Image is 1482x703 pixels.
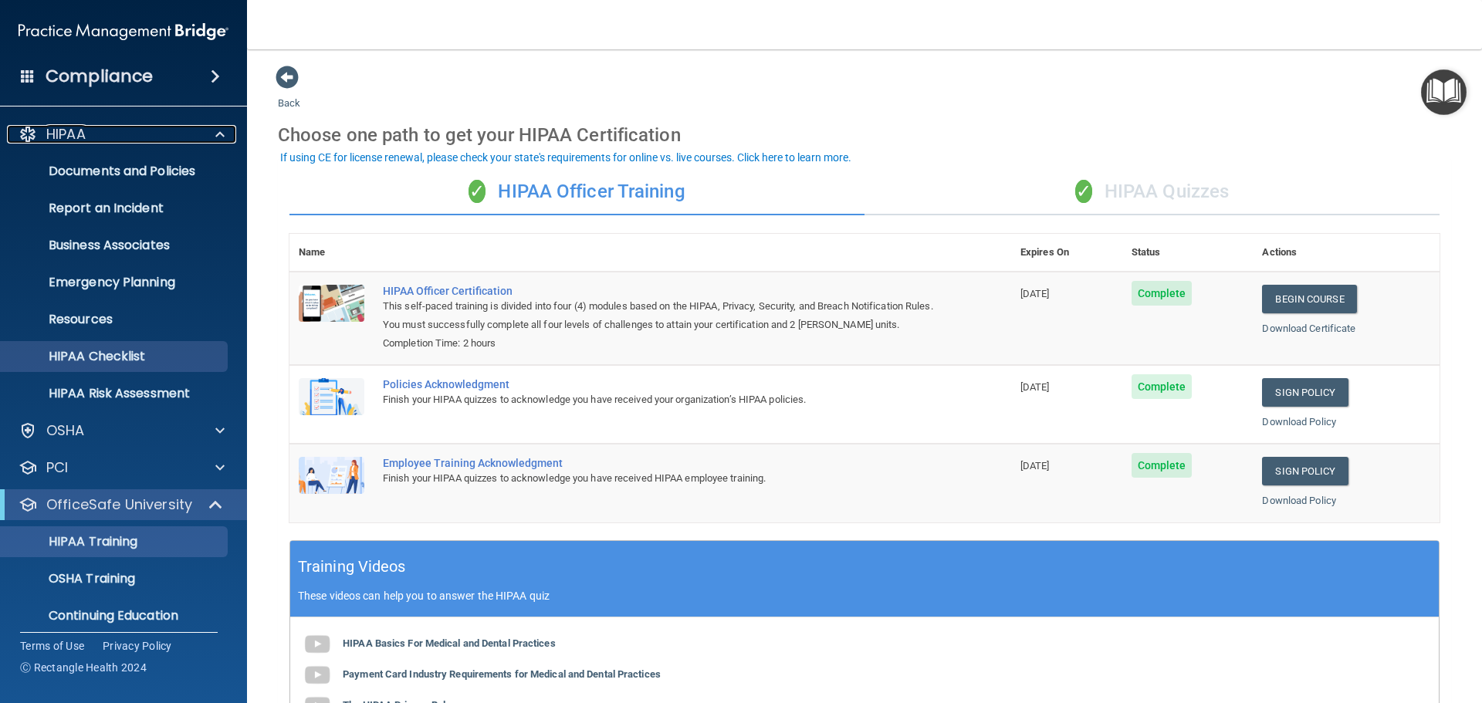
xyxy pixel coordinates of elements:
[20,660,147,675] span: Ⓒ Rectangle Health 2024
[19,421,225,440] a: OSHA
[20,638,84,654] a: Terms of Use
[1011,234,1122,272] th: Expires On
[1253,234,1440,272] th: Actions
[1132,281,1193,306] span: Complete
[103,638,172,654] a: Privacy Policy
[19,458,225,477] a: PCI
[1262,285,1356,313] a: Begin Course
[289,169,864,215] div: HIPAA Officer Training
[19,495,224,514] a: OfficeSafe University
[10,571,135,586] p: OSHA Training
[278,113,1451,157] div: Choose one path to get your HIPAA Certification
[10,201,221,216] p: Report an Incident
[46,125,86,144] p: HIPAA
[46,458,68,477] p: PCI
[278,150,854,165] button: If using CE for license renewal, please check your state's requirements for online vs. live cours...
[383,390,934,409] div: Finish your HIPAA quizzes to acknowledge you have received your organization’s HIPAA policies.
[298,553,406,580] h5: Training Videos
[383,297,934,334] div: This self-paced training is divided into four (4) modules based on the HIPAA, Privacy, Security, ...
[19,16,228,47] img: PMB logo
[10,534,137,549] p: HIPAA Training
[343,637,556,649] b: HIPAA Basics For Medical and Dental Practices
[469,180,486,203] span: ✓
[10,238,221,253] p: Business Associates
[1262,378,1348,407] a: Sign Policy
[10,608,221,624] p: Continuing Education
[1132,374,1193,399] span: Complete
[1075,180,1092,203] span: ✓
[10,275,221,290] p: Emergency Planning
[1215,593,1463,655] iframe: Drift Widget Chat Controller
[10,312,221,327] p: Resources
[278,79,300,109] a: Back
[280,152,851,163] div: If using CE for license renewal, please check your state's requirements for online vs. live cours...
[46,66,153,87] h4: Compliance
[10,386,221,401] p: HIPAA Risk Assessment
[1020,288,1050,299] span: [DATE]
[1262,495,1336,506] a: Download Policy
[1262,323,1355,334] a: Download Certificate
[19,125,225,144] a: HIPAA
[343,668,661,680] b: Payment Card Industry Requirements for Medical and Dental Practices
[383,334,934,353] div: Completion Time: 2 hours
[46,421,85,440] p: OSHA
[1020,460,1050,471] span: [DATE]
[1122,234,1254,272] th: Status
[1132,453,1193,478] span: Complete
[864,169,1440,215] div: HIPAA Quizzes
[1262,416,1336,428] a: Download Policy
[302,629,333,660] img: gray_youtube_icon.38fcd6cc.png
[1262,457,1348,485] a: Sign Policy
[289,234,374,272] th: Name
[46,495,192,514] p: OfficeSafe University
[1020,381,1050,393] span: [DATE]
[383,285,934,297] a: HIPAA Officer Certification
[10,164,221,179] p: Documents and Policies
[298,590,1431,602] p: These videos can help you to answer the HIPAA quiz
[302,660,333,691] img: gray_youtube_icon.38fcd6cc.png
[10,349,221,364] p: HIPAA Checklist
[383,457,934,469] div: Employee Training Acknowledgment
[1421,69,1467,115] button: Open Resource Center
[383,378,934,390] div: Policies Acknowledgment
[383,469,934,488] div: Finish your HIPAA quizzes to acknowledge you have received HIPAA employee training.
